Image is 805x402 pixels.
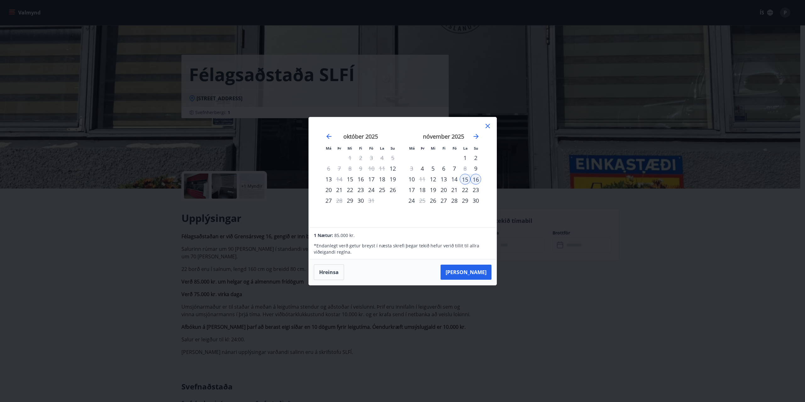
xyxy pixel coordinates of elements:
td: Choose þriðjudagur, 28. október 2025 as your check-in date. It’s available. [334,195,345,206]
td: Not available. miðvikudagur, 8. október 2025 [345,163,355,174]
td: Choose mánudagur, 13. október 2025 as your check-in date. It’s available. [323,174,334,184]
div: 17 [366,174,377,184]
small: Fö [369,146,373,151]
small: Fi [359,146,362,151]
td: Not available. fimmtudagur, 2. október 2025 [355,152,366,163]
td: Choose laugardagur, 29. nóvember 2025 as your check-in date. It’s available. [460,195,470,206]
td: Choose fimmtudagur, 6. nóvember 2025 as your check-in date. It’s available. [438,163,449,174]
td: Choose fimmtudagur, 20. nóvember 2025 as your check-in date. It’s available. [438,184,449,195]
div: Move backward to switch to the previous month. [325,133,333,140]
td: Not available. laugardagur, 11. október 2025 [377,163,387,174]
small: Fi [442,146,446,151]
div: Aðeins útritun í boði [334,195,345,206]
small: La [380,146,384,151]
div: Aðeins útritun í boði [406,163,417,174]
div: 27 [323,195,334,206]
div: 30 [355,195,366,206]
div: Aðeins útritun í boði [417,174,428,184]
div: 22 [460,184,470,195]
div: Aðeins innritun í boði [470,163,481,174]
small: Su [474,146,478,151]
div: 24 [406,195,417,206]
td: Choose föstudagur, 14. nóvember 2025 as your check-in date. It’s available. [449,174,460,184]
td: Choose föstudagur, 7. nóvember 2025 as your check-in date. It’s available. [449,163,460,174]
div: Move forward to switch to the next month. [472,133,480,140]
div: 20 [438,184,449,195]
td: Choose mánudagur, 27. október 2025 as your check-in date. It’s available. [323,195,334,206]
td: Choose fimmtudagur, 23. október 2025 as your check-in date. It’s available. [355,184,366,195]
td: Choose miðvikudagur, 26. nóvember 2025 as your check-in date. It’s available. [428,195,438,206]
div: 16 [470,174,481,184]
td: Not available. laugardagur, 4. október 2025 [377,152,387,163]
td: Choose miðvikudagur, 12. nóvember 2025 as your check-in date. It’s available. [428,174,438,184]
div: 18 [417,184,428,195]
td: Choose mánudagur, 24. nóvember 2025 as your check-in date. It’s available. [406,195,417,206]
td: Choose mánudagur, 3. nóvember 2025 as your check-in date. It’s available. [406,163,417,174]
td: Choose þriðjudagur, 4. nóvember 2025 as your check-in date. It’s available. [417,163,428,174]
div: 29 [460,195,470,206]
div: Aðeins innritun í boði [460,152,470,163]
td: Choose sunnudagur, 19. október 2025 as your check-in date. It’s available. [387,174,398,184]
td: Choose föstudagur, 24. október 2025 as your check-in date. It’s available. [366,184,377,195]
div: 14 [449,174,460,184]
td: Choose miðvikudagur, 22. október 2025 as your check-in date. It’s available. [345,184,355,195]
div: Aðeins innritun í boði [387,163,398,174]
div: 21 [334,184,345,195]
td: Choose sunnudagur, 9. nóvember 2025 as your check-in date. It’s available. [470,163,481,174]
small: Mi [347,146,352,151]
small: Má [326,146,331,151]
td: Choose mánudagur, 17. nóvember 2025 as your check-in date. It’s available. [406,184,417,195]
strong: október 2025 [343,133,378,140]
td: Choose laugardagur, 18. október 2025 as your check-in date. It’s available. [377,174,387,184]
div: 24 [366,184,377,195]
td: Not available. föstudagur, 3. október 2025 [366,152,377,163]
div: 15 [460,174,470,184]
small: Má [409,146,415,151]
div: 23 [355,184,366,195]
div: 21 [449,184,460,195]
div: 13 [323,174,334,184]
td: Choose þriðjudagur, 18. nóvember 2025 as your check-in date. It’s available. [417,184,428,195]
td: Selected as end date. sunnudagur, 16. nóvember 2025 [470,174,481,184]
div: 10 [406,174,417,184]
div: Aðeins útritun í boði [334,174,345,184]
td: Choose laugardagur, 8. nóvember 2025 as your check-in date. It’s available. [460,163,470,174]
td: Choose miðvikudagur, 5. nóvember 2025 as your check-in date. It’s available. [428,163,438,174]
button: [PERSON_NAME] [441,265,491,280]
div: 17 [406,184,417,195]
strong: nóvember 2025 [423,133,464,140]
div: Aðeins innritun í boði [417,163,428,174]
td: Choose mánudagur, 20. október 2025 as your check-in date. It’s available. [323,184,334,195]
td: Choose þriðjudagur, 14. október 2025 as your check-in date. It’s available. [334,174,345,184]
td: Choose sunnudagur, 26. október 2025 as your check-in date. It’s available. [387,184,398,195]
div: 22 [345,184,355,195]
td: Selected as start date. laugardagur, 15. nóvember 2025 [460,174,470,184]
small: Fö [452,146,457,151]
td: Choose miðvikudagur, 15. október 2025 as your check-in date. It’s available. [345,174,355,184]
div: 30 [470,195,481,206]
td: Choose sunnudagur, 23. nóvember 2025 as your check-in date. It’s available. [470,184,481,195]
td: Choose laugardagur, 22. nóvember 2025 as your check-in date. It’s available. [460,184,470,195]
div: 23 [470,184,481,195]
td: Not available. miðvikudagur, 1. október 2025 [345,152,355,163]
div: Calendar [316,125,489,220]
span: 85.000 kr. [334,232,355,238]
div: 28 [449,195,460,206]
td: Choose fimmtudagur, 27. nóvember 2025 as your check-in date. It’s available. [438,195,449,206]
div: 13 [438,174,449,184]
td: Choose miðvikudagur, 29. október 2025 as your check-in date. It’s available. [345,195,355,206]
td: Not available. föstudagur, 10. október 2025 [366,163,377,174]
div: 5 [428,163,438,174]
div: 18 [377,174,387,184]
div: Aðeins útritun í boði [417,195,428,206]
small: Þr [337,146,341,151]
div: Aðeins útritun í boði [366,195,377,206]
div: 16 [355,174,366,184]
div: 2 [470,152,481,163]
td: Choose föstudagur, 28. nóvember 2025 as your check-in date. It’s available. [449,195,460,206]
small: Mi [431,146,436,151]
small: La [463,146,468,151]
td: Choose fimmtudagur, 13. nóvember 2025 as your check-in date. It’s available. [438,174,449,184]
small: Su [391,146,395,151]
td: Choose föstudagur, 31. október 2025 as your check-in date. It’s available. [366,195,377,206]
